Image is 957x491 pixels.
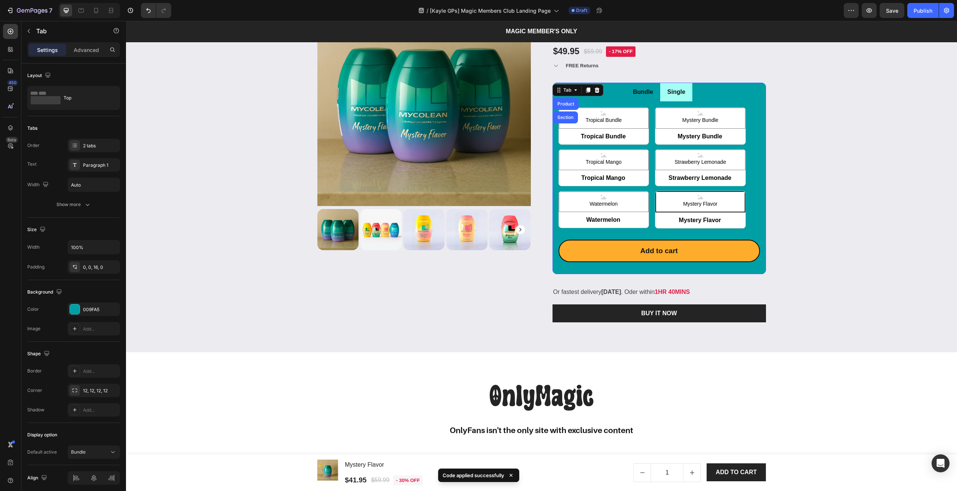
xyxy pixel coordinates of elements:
[880,3,904,18] button: Save
[457,25,477,37] div: $59.99
[83,407,118,414] div: Add...
[430,7,551,15] span: [Kayle GPs] Magic Members Club Landing Page
[433,107,523,124] span: Tropical Bundle
[436,66,447,73] div: Tab
[68,178,120,191] input: Auto
[27,325,40,332] div: Image
[27,406,44,413] div: Shadow
[506,65,528,78] div: Rich Text Editor. Editing area: main
[218,454,241,465] div: $41.95
[430,94,449,99] div: Section
[590,447,631,456] div: ADD TO CART
[529,149,619,165] span: Strawberry Lemonade
[83,387,118,394] div: 12, 12, 12, 12
[27,161,37,168] div: Text
[83,306,118,313] div: 009FA5
[3,3,56,18] button: 7
[126,21,957,491] iframe: To enrich screen reader interactions, please activate Accessibility in Grammarly extension settings
[83,326,118,332] div: Add...
[529,191,619,208] span: Mystery Flavor
[27,71,52,81] div: Layout
[540,65,560,78] div: Rich Text Editor. Editing area: main
[508,443,525,461] button: decrement
[27,142,40,149] div: Order
[83,162,118,169] div: Paragraph 1
[218,438,297,450] h1: Mystery Flavor
[427,266,639,277] p: Or fastest delivery . Oder within
[49,6,52,15] p: 7
[515,288,551,297] div: BUY IT NOW
[427,7,428,15] span: /
[525,443,558,461] input: quantity
[141,3,171,18] div: Undo/Redo
[324,405,507,414] strong: OnlyFans isn't the only site with exclusive content
[547,136,601,146] span: Strawberry Lemonade
[27,349,51,359] div: Shape
[439,40,474,50] div: FREE Returns
[36,27,100,36] p: Tab
[558,443,575,461] button: increment
[27,387,42,394] div: Corner
[556,178,593,188] span: Mystery Flavor
[390,204,399,213] button: Carousel Next Arrow
[932,454,950,472] div: Open Intercom Messenger
[914,7,932,15] div: Publish
[427,24,454,37] div: $49.95
[364,359,467,390] span: OnlyMagic
[68,240,120,254] input: Auto
[507,66,527,77] p: Bundle
[27,432,57,438] div: Display option
[27,449,57,455] div: Default active
[886,7,898,14] span: Save
[27,244,40,251] div: Width
[555,95,594,104] span: Mystery Bundle
[244,453,264,466] div: $59.99
[480,25,510,36] pre: - 17% off
[541,66,559,77] p: Single
[443,472,504,479] p: Code applied successfully
[433,191,523,207] span: Watermelon
[83,142,118,149] div: 2 tabs
[27,368,42,374] div: Border
[27,180,50,190] div: Width
[64,89,109,107] div: Top
[83,368,118,375] div: Add...
[529,107,619,124] span: Mystery Bundle
[581,442,640,460] button: ADD TO CART
[380,7,451,13] strong: MAGIC MEMBER'S ONLY
[475,268,495,274] strong: [DATE]
[576,7,587,14] span: Draft
[27,473,49,483] div: Align
[267,454,297,465] pre: - 30% off
[27,225,47,235] div: Size
[27,125,37,132] div: Tabs
[514,225,552,235] div: Add to cart
[458,95,497,104] span: Tropical Bundle
[71,449,86,455] p: Bundle
[7,80,18,86] div: 450
[68,445,120,459] button: Bundle
[37,46,58,54] p: Settings
[462,178,493,188] span: Watermelon
[27,198,120,211] button: Show more
[430,81,450,85] div: Product
[907,3,939,18] button: Publish
[458,136,497,146] span: Tropical Mango
[433,149,523,165] span: Tropical Mango
[6,137,18,143] div: Beta
[427,283,640,301] button: BUY IT NOW
[74,46,99,54] p: Advanced
[433,219,634,241] button: Add to cart
[27,264,44,270] div: Padding
[529,268,564,274] strong: 1HR 40MINS
[56,201,91,208] div: Show more
[27,287,64,297] div: Background
[83,264,118,271] div: 0, 0, 16, 0
[27,306,39,313] div: Color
